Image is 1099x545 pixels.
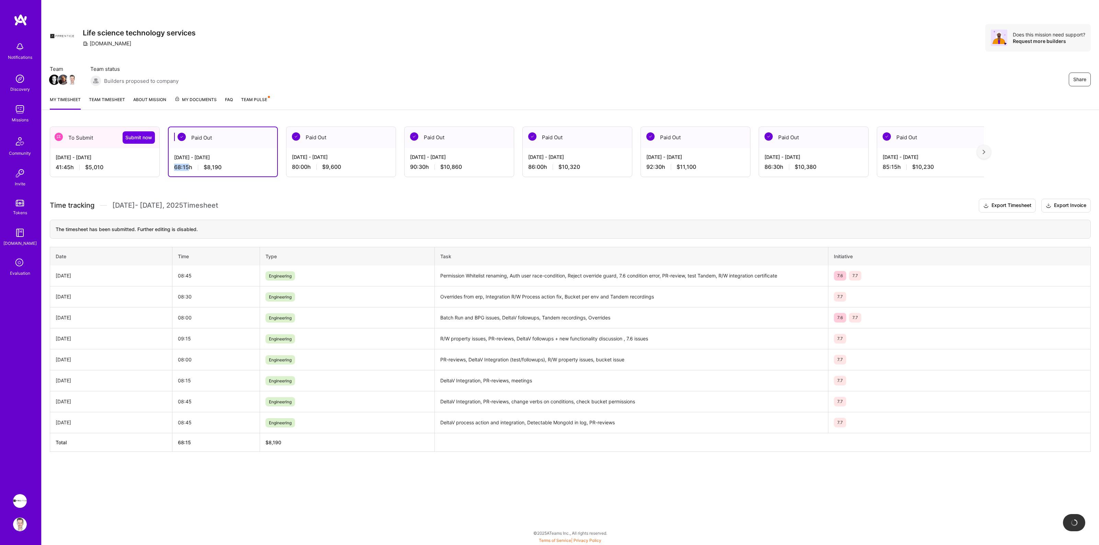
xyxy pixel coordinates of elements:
span: 7.7 [849,313,861,323]
span: Submit now [125,134,152,141]
span: 7.6 [834,271,846,281]
div: [DATE] - [DATE] [174,154,272,161]
img: Company Logo [50,24,75,49]
span: Builders proposed to company [104,77,179,85]
div: Paid Out [286,127,396,148]
span: 7.7 [834,397,846,406]
th: Type [260,247,435,265]
img: discovery [13,72,27,86]
div: [DATE] - [DATE] [292,153,390,161]
div: [DATE] [56,419,167,426]
span: $5,010 [85,164,103,171]
td: Permission Whitelist renaming, Auth user race-condition, Reject override guard, 7.6 condition err... [435,265,828,286]
img: tokens [16,200,24,206]
td: DeltaV process action and integration, Detectable MongoId in log, PR-reviews [435,412,828,433]
img: Invite [13,166,27,180]
div: [DATE] [56,293,167,300]
span: $10,860 [440,163,462,171]
img: Builders proposed to company [90,75,101,86]
span: $10,320 [558,163,580,171]
td: R/W property issues, PR-reviews, DeltaV followups + new functionality discussion , 7.6 issues [435,328,828,349]
img: Avatar [991,30,1007,46]
td: Overrides from erp, Integration R/W Process action fix, Bucket per env and Tandem recordings [435,286,828,307]
img: Paid Out [292,132,300,141]
div: Request more builders [1013,38,1085,44]
div: [DOMAIN_NAME] [3,240,37,247]
h3: Life science technology services [83,29,196,37]
span: $8,190 [204,164,222,171]
span: Engineering [265,397,295,406]
a: Privacy Policy [574,538,601,543]
span: Team status [90,65,179,73]
img: Paid Out [410,132,418,141]
img: Paid Out [646,132,655,141]
div: Does this mission need support? [1013,31,1085,38]
a: User Avatar [11,517,29,531]
div: 41:45 h [56,164,154,171]
div: [DATE] - [DATE] [56,154,154,161]
button: Export Invoice [1041,199,1091,212]
td: 08:45 [172,265,260,286]
td: 08:30 [172,286,260,307]
div: Paid Out [523,127,632,148]
i: icon CompanyGray [83,41,88,46]
span: Team Pulse [241,97,267,102]
img: loading [1070,518,1078,527]
div: The timesheet has been submitted. Further editing is disabled. [50,220,1091,239]
div: 90:30 h [410,163,508,171]
div: [DOMAIN_NAME] [83,40,131,47]
span: Engineering [265,271,295,281]
img: Paid Out [883,132,891,141]
td: PR-reviews, DeltaV Integration (test/followups), R/W property issues, bucket issue [435,349,828,370]
span: 7.6 [834,313,846,323]
td: Batch Run and BPG issues, DeltaV followups, Tandem recordings, Overrides [435,307,828,328]
a: Apprentice: Life science technology services [11,494,29,508]
span: $10,230 [912,163,934,171]
div: 86:30 h [764,163,863,171]
button: Submit now [123,131,155,144]
a: My Documents [174,96,217,110]
div: Community [9,150,31,157]
div: [DATE] - [DATE] [646,153,745,161]
div: [DATE] [56,398,167,405]
td: DeltaV Integration, PR-reviews, meetings [435,370,828,391]
div: [DATE] [56,314,167,321]
img: Team Member Avatar [67,75,77,85]
img: teamwork [13,102,27,116]
button: Export Timesheet [979,199,1036,212]
div: Discovery [10,86,30,93]
div: Notifications [8,54,32,61]
div: Invite [15,180,25,187]
div: To Submit [50,127,159,148]
img: guide book [13,226,27,240]
a: Team Member Avatar [59,74,68,86]
div: Paid Out [641,127,750,148]
th: $8,190 [260,433,435,451]
a: Team Member Avatar [50,74,59,86]
div: 86:00 h [528,163,626,171]
span: Share [1073,76,1086,83]
span: Engineering [265,355,295,364]
div: 68:15 h [174,164,272,171]
button: Share [1069,73,1091,86]
th: Total [50,433,172,451]
td: 08:00 [172,307,260,328]
span: [DATE] - [DATE] , 2025 Timesheet [112,201,218,210]
span: 7.7 [834,376,846,385]
th: 68:15 [172,433,260,451]
span: Team [50,65,77,73]
th: Time [172,247,260,265]
span: 7.7 [834,355,846,364]
img: To Submit [55,133,63,141]
span: 7.7 [834,418,846,427]
a: About Mission [133,96,166,110]
a: Team Pulse [241,96,269,110]
span: 7.7 [834,334,846,344]
td: 08:15 [172,370,260,391]
img: Team Member Avatar [49,75,59,85]
span: 7.7 [849,271,861,281]
span: Time tracking [50,201,94,210]
div: [DATE] [56,272,167,279]
div: Paid Out [759,127,868,148]
td: 09:15 [172,328,260,349]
